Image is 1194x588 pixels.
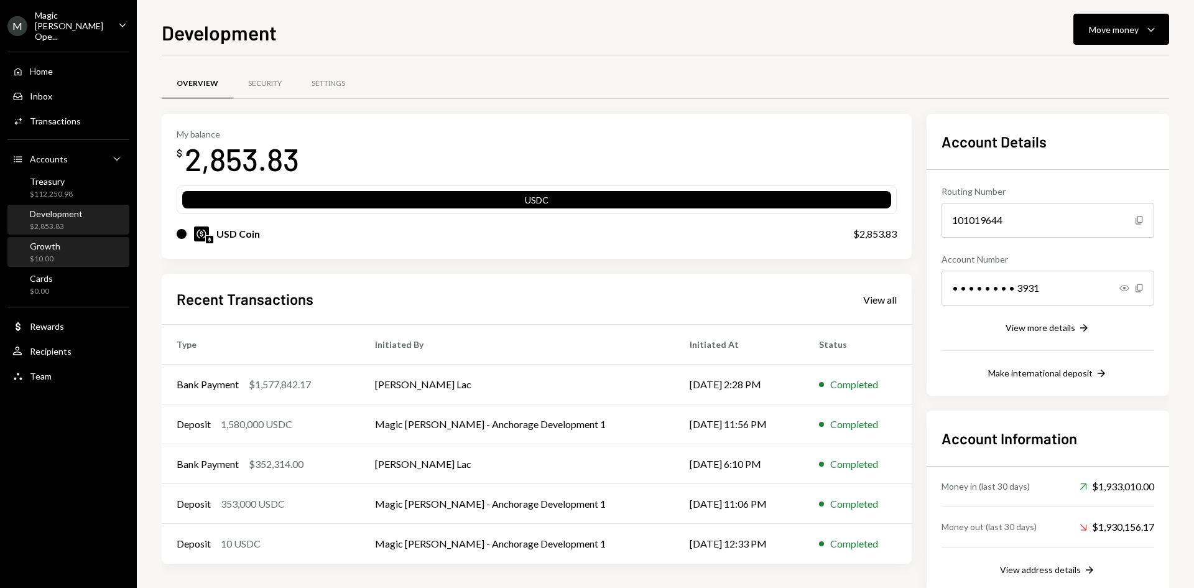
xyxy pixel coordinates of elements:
div: Accounts [30,154,68,164]
a: Development$2,853.83 [7,205,129,235]
div: $0.00 [30,286,53,297]
div: Growth [30,241,60,251]
td: [DATE] 12:33 PM [675,524,804,564]
div: Account Number [942,253,1154,266]
div: $1,930,156.17 [1080,520,1154,534]
div: Completed [830,457,878,472]
h2: Account Information [942,428,1154,449]
div: Bank Payment [177,457,239,472]
a: Inbox [7,85,129,107]
div: Move money [1089,23,1139,36]
div: $2,853.83 [30,222,83,232]
div: Rewards [30,321,64,332]
div: $352,314.00 [249,457,303,472]
td: Magic [PERSON_NAME] - Anchorage Development 1 [360,404,675,444]
div: Cards [30,273,53,284]
div: Deposit [177,497,211,511]
td: [DATE] 11:56 PM [675,404,804,444]
div: My balance [177,129,299,139]
div: Transactions [30,116,81,126]
div: Make international deposit [988,368,1093,378]
div: $112,250.98 [30,189,73,200]
div: Completed [830,536,878,551]
div: Deposit [177,417,211,432]
td: [PERSON_NAME] Lac [360,444,675,484]
div: Settings [312,78,345,89]
a: Transactions [7,110,129,132]
div: Deposit [177,536,211,551]
div: View all [863,294,897,306]
div: Security [248,78,282,89]
td: Magic [PERSON_NAME] - Anchorage Development 1 [360,524,675,564]
td: [DATE] 6:10 PM [675,444,804,484]
a: Recipients [7,340,129,362]
div: 353,000 USDC [221,497,285,511]
div: • • • • • • • • 3931 [942,271,1154,306]
div: $1,577,842.17 [249,377,311,392]
div: 10 USDC [221,536,261,551]
h1: Development [162,20,277,45]
div: Money in (last 30 days) [942,480,1030,493]
div: USDC [182,194,891,211]
div: $ [177,147,182,159]
div: Team [30,371,52,381]
div: 101019644 [942,203,1154,238]
button: Move money [1073,14,1169,45]
div: M [7,16,27,36]
div: Treasury [30,176,73,187]
h2: Account Details [942,131,1154,152]
button: View address details [1000,564,1096,577]
div: Recipients [30,346,72,357]
a: Treasury$112,250.98 [7,172,129,202]
a: Security [233,68,297,100]
div: Home [30,66,53,77]
div: $2,853.83 [853,226,897,241]
td: Magic [PERSON_NAME] - Anchorage Development 1 [360,484,675,524]
div: Bank Payment [177,377,239,392]
div: Magic [PERSON_NAME] Ope... [35,10,108,42]
div: $10.00 [30,254,60,264]
button: Make international deposit [988,367,1108,381]
div: View more details [1006,322,1075,333]
a: View all [863,292,897,306]
div: Overview [177,78,218,89]
div: $1,933,010.00 [1080,479,1154,494]
th: Initiated At [675,325,804,365]
div: Development [30,208,83,219]
h2: Recent Transactions [177,289,313,309]
a: Overview [162,68,233,100]
button: View more details [1006,322,1090,335]
img: USDC [194,226,209,241]
div: View address details [1000,564,1081,575]
div: Completed [830,377,878,392]
a: Settings [297,68,360,100]
td: [DATE] 2:28 PM [675,365,804,404]
a: Rewards [7,315,129,337]
th: Initiated By [360,325,675,365]
td: [PERSON_NAME] Lac [360,365,675,404]
a: Team [7,365,129,387]
a: Growth$10.00 [7,237,129,267]
div: Completed [830,497,878,511]
a: Accounts [7,147,129,170]
div: Inbox [30,91,52,101]
div: Routing Number [942,185,1154,198]
div: Money out (last 30 days) [942,520,1037,533]
a: Cards$0.00 [7,269,129,299]
img: ethereum-mainnet [206,236,213,243]
div: Completed [830,417,878,432]
th: Status [804,325,912,365]
div: USD Coin [216,226,260,241]
div: 2,853.83 [185,139,299,179]
div: 1,580,000 USDC [221,417,292,432]
a: Home [7,60,129,82]
th: Type [162,325,360,365]
td: [DATE] 11:06 PM [675,484,804,524]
